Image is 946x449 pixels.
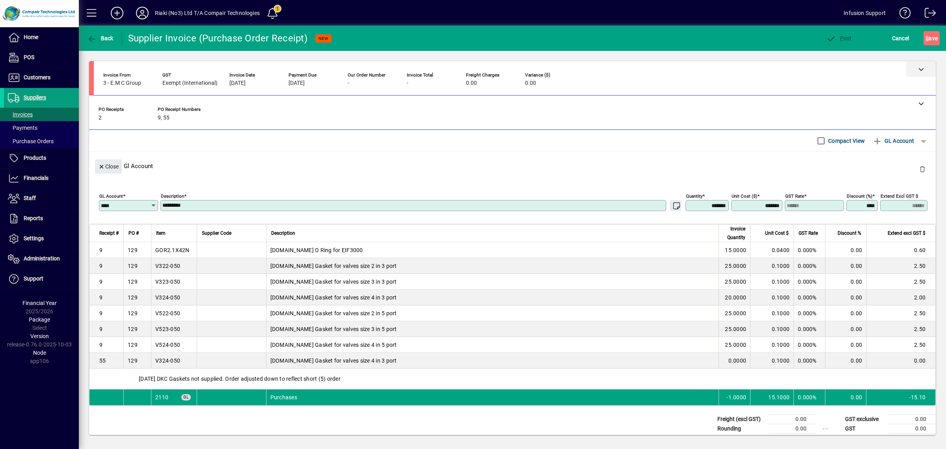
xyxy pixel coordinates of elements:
[123,258,151,274] td: 129
[844,7,886,19] div: Infusion Support
[873,135,914,147] span: GL Account
[289,80,305,86] span: [DATE]
[866,321,935,337] td: 2.50
[825,258,866,274] td: 0.00
[183,395,189,399] span: GL
[99,115,102,121] span: 2
[89,258,123,274] td: 9
[266,258,719,274] td: [DOMAIN_NAME] Gasket for valves size 2 in 3 port
[466,80,477,86] span: 0.00
[95,159,122,174] button: Close
[765,229,789,238] span: Unit Cost $
[838,229,861,238] span: Discount %
[4,189,79,208] a: Staff
[750,353,793,369] td: 0.1000
[202,229,231,238] span: Supplier Code
[155,309,180,317] div: V522-050
[155,294,180,301] div: V324-050
[4,28,79,47] a: Home
[155,341,180,349] div: V524-050
[24,34,38,40] span: Home
[155,262,180,270] div: V322-050
[24,235,44,241] span: Settings
[919,2,936,27] a: Logout
[793,389,825,405] td: 0.000%
[750,242,793,258] td: 0.0400
[4,168,79,188] a: Financials
[913,165,932,172] app-page-header-button: Delete
[825,389,866,405] td: 0.00
[719,274,750,290] td: 25.0000
[732,193,757,199] mat-label: Unit Cost ($)
[825,274,866,290] td: 0.00
[525,80,536,86] span: 0.00
[881,193,918,199] mat-label: Extend excl GST $
[89,290,123,305] td: 9
[869,134,918,148] button: GL Account
[98,160,119,173] span: Close
[4,108,79,121] a: Invoices
[840,35,844,41] span: P
[155,393,168,401] span: Purchases
[93,163,124,170] app-page-header-button: Close
[793,337,825,353] td: 0.000%
[793,305,825,321] td: 0.000%
[123,321,151,337] td: 129
[825,321,866,337] td: 0.00
[894,2,911,27] a: Knowledge Base
[750,337,793,353] td: 0.1000
[926,32,938,45] span: ave
[24,275,43,282] span: Support
[769,424,816,434] td: 0.00
[266,337,719,353] td: [DOMAIN_NAME] Gasket for valves size 4 in 5 port
[866,258,935,274] td: 2.50
[29,316,50,323] span: Package
[123,353,151,369] td: 129
[713,415,769,424] td: Freight (excl GST)
[926,35,929,41] span: S
[407,80,408,86] span: -
[162,80,218,86] span: Exempt (International)
[793,290,825,305] td: 0.000%
[888,229,926,238] span: Extend excl GST $
[155,325,180,333] div: V523-050
[750,274,793,290] td: 0.1000
[24,94,46,101] span: Suppliers
[128,229,139,238] span: PO #
[89,152,936,180] div: Gl Account
[750,290,793,305] td: 0.1000
[719,290,750,305] td: 20.0000
[866,337,935,353] td: 2.50
[826,35,852,41] span: ost
[793,258,825,274] td: 0.000%
[785,193,804,199] mat-label: GST rate
[888,434,936,443] td: 0.00
[30,333,49,339] span: Version
[130,6,155,20] button: Profile
[841,434,888,443] td: GST inclusive
[888,424,936,434] td: 0.00
[123,305,151,321] td: 129
[271,229,295,238] span: Description
[913,159,932,178] button: Delete
[103,80,141,86] span: 3 - E.M C Group
[825,305,866,321] td: 0.00
[266,321,719,337] td: [DOMAIN_NAME] Gasket for valves size 3 in 5 port
[318,36,328,41] span: NEW
[24,155,46,161] span: Products
[866,290,935,305] td: 2.00
[799,229,818,238] span: GST Rate
[266,353,719,369] td: [DOMAIN_NAME] Gasket for valves size 4 in 3 port
[841,424,888,434] td: GST
[713,424,769,434] td: Rounding
[769,415,816,424] td: 0.00
[793,353,825,369] td: 0.000%
[123,290,151,305] td: 129
[719,389,750,405] td: -1.0000
[99,193,123,199] mat-label: GL Account
[156,229,166,238] span: Item
[825,353,866,369] td: 0.00
[123,337,151,353] td: 129
[825,242,866,258] td: 0.00
[123,242,151,258] td: 129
